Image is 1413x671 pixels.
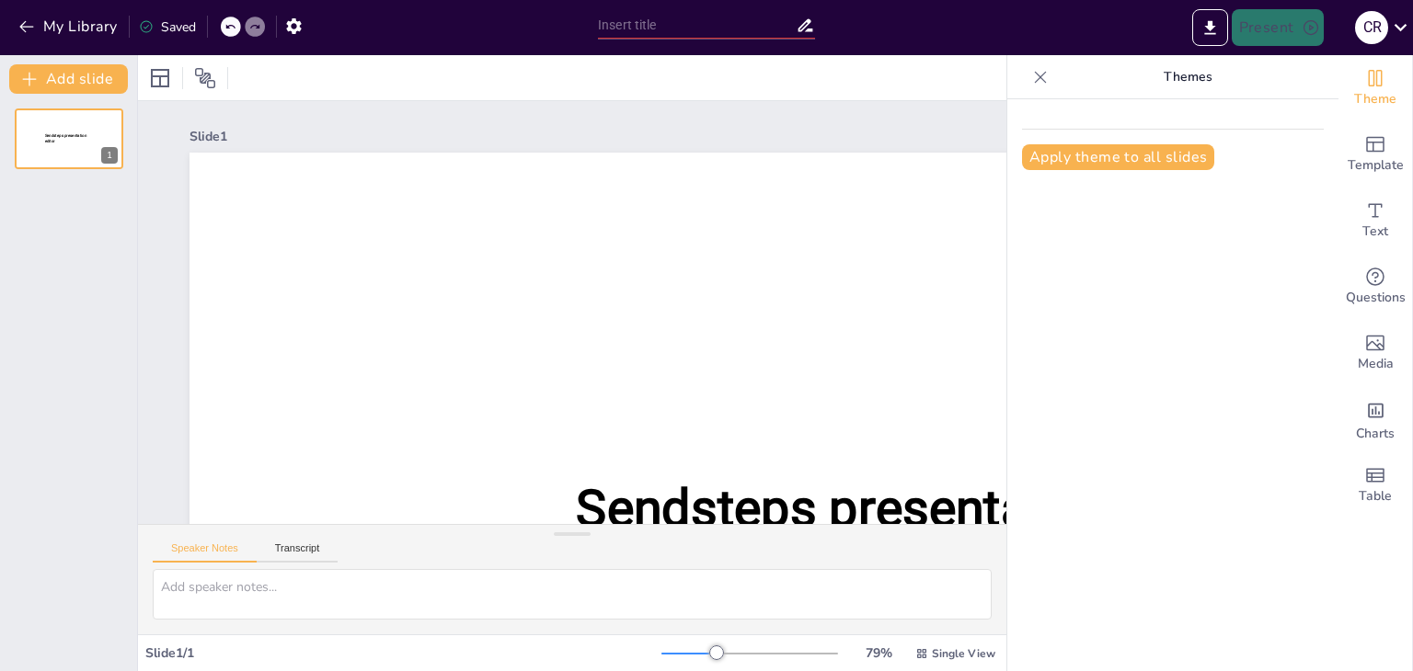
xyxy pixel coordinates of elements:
[856,644,901,662] div: 79 %
[1338,452,1412,518] div: Add a table
[1359,486,1392,506] span: Table
[145,644,661,662] div: Slide 1 / 1
[1355,11,1388,44] div: C R
[15,108,123,169] div: Sendsteps presentation editor1
[1338,188,1412,254] div: Add text boxes
[1355,9,1388,46] button: C R
[1192,9,1228,46] button: Export to PowerPoint
[1232,9,1324,46] button: Present
[1346,288,1406,308] span: Questions
[194,67,216,89] span: Position
[1338,121,1412,188] div: Add ready made slides
[1362,222,1388,242] span: Text
[145,63,175,93] div: Layout
[1022,144,1214,170] button: Apply theme to all slides
[1338,386,1412,452] div: Add charts and graphs
[101,147,118,164] div: 1
[1338,320,1412,386] div: Add images, graphics, shapes or video
[257,542,339,563] button: Transcript
[1358,354,1394,374] span: Media
[1354,89,1396,109] span: Theme
[1348,155,1404,176] span: Template
[1356,424,1395,444] span: Charts
[1338,254,1412,320] div: Get real-time input from your audience
[153,542,257,563] button: Speaker Notes
[190,128,1392,145] div: Slide 1
[139,18,196,36] div: Saved
[1338,55,1412,121] div: Change the overall theme
[45,133,86,143] span: Sendsteps presentation editor
[576,478,1115,609] span: Sendsteps presentation editor
[932,646,995,661] span: Single View
[9,64,128,94] button: Add slide
[1055,55,1320,99] p: Themes
[598,12,796,39] input: Insert title
[14,12,125,41] button: My Library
